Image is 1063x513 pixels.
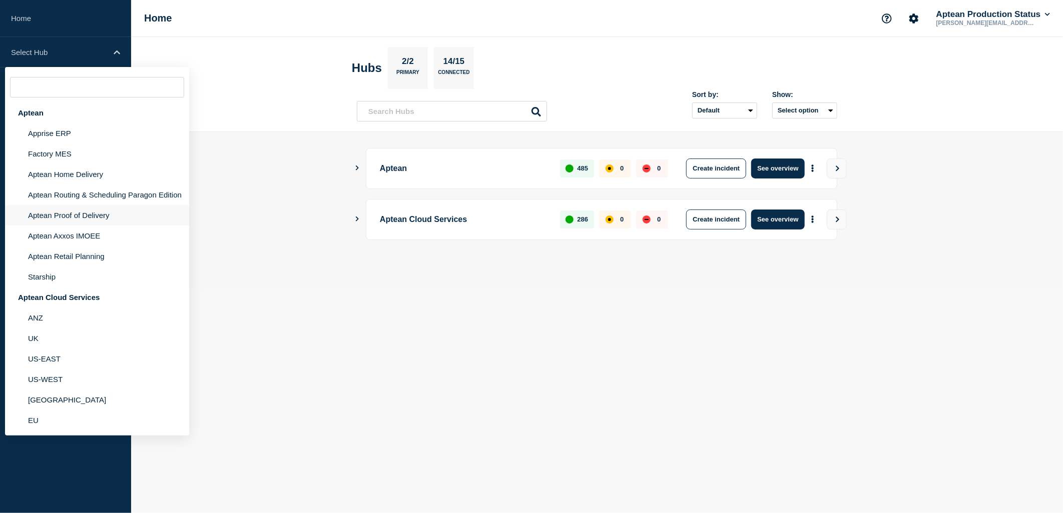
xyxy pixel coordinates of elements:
li: Aptean Axxos IMOEE [5,225,189,246]
h2: Hubs [352,61,382,75]
p: 286 [578,215,589,223]
div: Aptean Cloud Services [5,287,189,307]
button: More actions [806,210,819,228]
li: US-EAST [5,348,189,369]
button: Show Connected Hubs [355,164,360,172]
button: Show Connected Hubs [355,215,360,223]
li: EU [5,410,189,430]
li: Apprise ERP [5,123,189,143]
button: More actions [806,159,819,177]
button: Aptean Production Status [934,9,1052,19]
div: up [566,164,574,172]
button: Account settings [903,8,924,29]
li: Factory MES [5,143,189,164]
p: 0 [620,215,624,223]
p: 0 [620,164,624,172]
p: Primary [396,69,419,80]
li: Aptean Retail Planning [5,246,189,266]
div: down [643,164,651,172]
li: ANZ [5,307,189,328]
p: 0 [657,215,661,223]
p: 14/15 [439,56,468,69]
p: Select Hub [11,48,107,56]
button: Create incident [686,158,746,178]
p: 485 [578,164,589,172]
li: Aptean Routing & Scheduling Paragon Edition [5,184,189,205]
div: affected [606,215,614,223]
li: Aptean Home Delivery [5,164,189,184]
button: See overview [751,209,804,229]
li: Aptean Proof of Delivery [5,205,189,225]
div: down [643,215,651,223]
h1: Home [144,12,172,24]
button: View [827,158,847,178]
p: 2/2 [398,56,418,69]
p: Connected [438,69,469,80]
button: See overview [751,158,804,178]
p: Aptean [380,158,549,178]
select: Sort by [692,102,757,118]
p: Aptean Cloud Services [380,209,549,229]
button: View [827,209,847,229]
li: US-WEST [5,369,189,389]
div: Show: [772,90,837,98]
div: up [566,215,574,223]
p: 0 [657,164,661,172]
div: Aptean [5,102,189,123]
div: affected [606,164,614,172]
div: Sort by: [692,90,757,98]
li: [GEOGRAPHIC_DATA] [5,389,189,410]
button: Create incident [686,209,746,229]
button: Support [876,8,897,29]
input: Search Hubs [357,101,547,121]
li: UK [5,328,189,348]
p: [PERSON_NAME][EMAIL_ADDRESS][DOMAIN_NAME] [934,19,1038,26]
button: Select option [772,102,837,118]
li: Starship [5,266,189,287]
